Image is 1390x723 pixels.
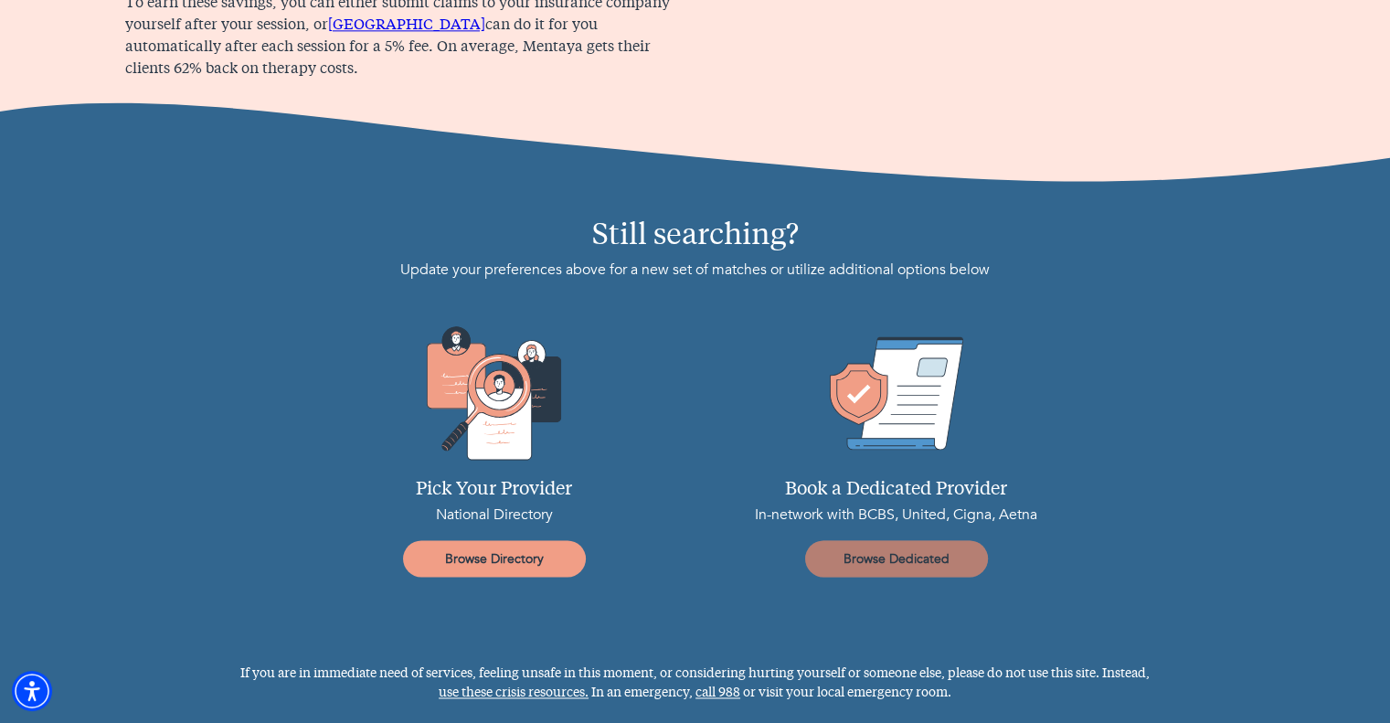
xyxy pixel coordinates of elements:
[410,550,578,568] span: Browse Directory
[403,540,586,577] a: Browse Directory
[439,686,589,699] a: use these crisis resources.
[695,504,1098,526] p: In-network with BCBS, United, Cigna, Aetna
[695,324,1098,462] img: Dedicated
[695,686,740,699] a: call 988
[805,540,988,577] a: Browse Dedicated
[213,665,1178,703] p: If you are in immediate need of services, feeling unsafe in this moment, or considering hurting y...
[213,259,1178,281] p: Update your preferences above for a new set of matches or utilize additional options below
[213,215,1178,259] p: Still searching?
[293,476,695,504] p: Pick Your Provider
[328,18,485,33] a: [GEOGRAPHIC_DATA]
[812,550,981,568] span: Browse Dedicated
[293,324,695,462] img: Pick your matches
[293,504,695,526] p: National Directory
[12,671,52,711] div: Accessibility Menu
[695,476,1098,504] p: Book a Dedicated Provider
